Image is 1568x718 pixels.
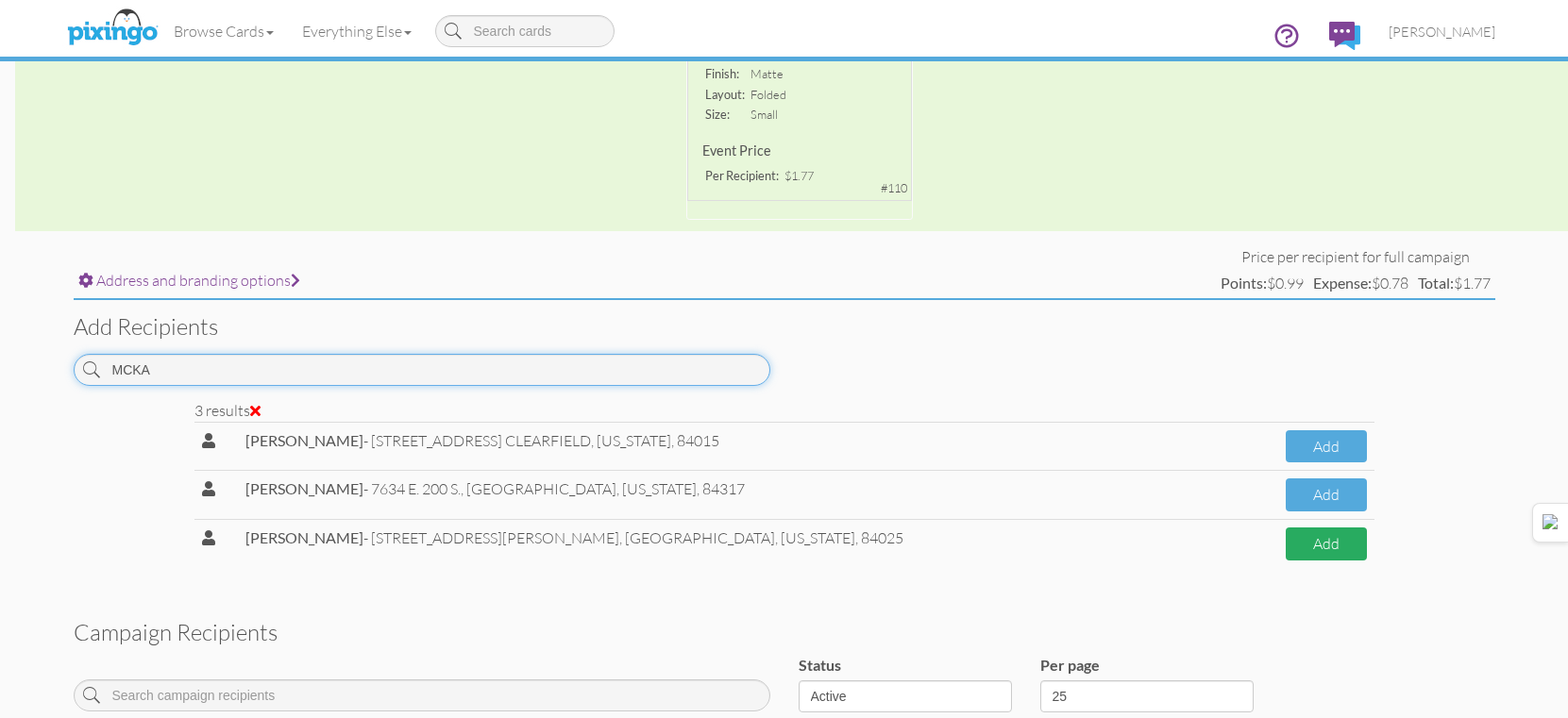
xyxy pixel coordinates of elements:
span: - [245,479,368,498]
span: [GEOGRAPHIC_DATA], [625,528,903,547]
span: [GEOGRAPHIC_DATA], [466,479,745,498]
span: [STREET_ADDRESS] [371,431,502,450]
span: [US_STATE], [781,528,858,547]
span: [US_STATE], [597,431,674,450]
iframe: Chat [1567,717,1568,718]
h3: Add recipients [74,314,1495,339]
td: $1.77 [1413,268,1495,299]
strong: [PERSON_NAME] [245,528,363,546]
span: - [245,528,368,547]
label: Per page [1040,655,1100,676]
strong: Expense: [1313,274,1372,292]
input: Search contact and group names [74,354,770,386]
td: $0.78 [1308,268,1413,299]
span: 7634 E. 200 S., [371,479,464,498]
span: 84025 [861,528,903,547]
strong: Total: [1418,274,1454,292]
span: CLEARFIELD, [505,431,719,450]
input: Search cards [435,15,615,47]
strong: [PERSON_NAME] [245,431,363,449]
button: Add [1286,527,1367,560]
img: comments.svg [1329,22,1360,50]
span: [US_STATE], [622,479,700,498]
td: $0.99 [1216,268,1308,299]
span: [STREET_ADDRESS][PERSON_NAME], [371,528,622,547]
button: Add [1286,478,1367,511]
strong: [PERSON_NAME] [245,479,363,497]
a: Everything Else [288,8,426,55]
a: Browse Cards [160,8,288,55]
span: Address and branding options [96,271,300,290]
strong: Points: [1221,274,1267,292]
img: pixingo logo [62,5,162,52]
div: 3 results [194,400,1374,422]
img: Detect Auto [1543,514,1560,531]
span: - [245,431,368,450]
span: 84317 [702,479,745,498]
span: 84015 [677,431,719,450]
button: Add [1286,430,1367,463]
input: Search campaign recipients [74,679,770,711]
a: [PERSON_NAME] [1374,8,1509,56]
span: [PERSON_NAME] [1389,24,1495,40]
td: Price per recipient for full campaign [1216,246,1495,268]
h3: Campaign recipients [74,620,1495,644]
label: Status [799,655,841,676]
